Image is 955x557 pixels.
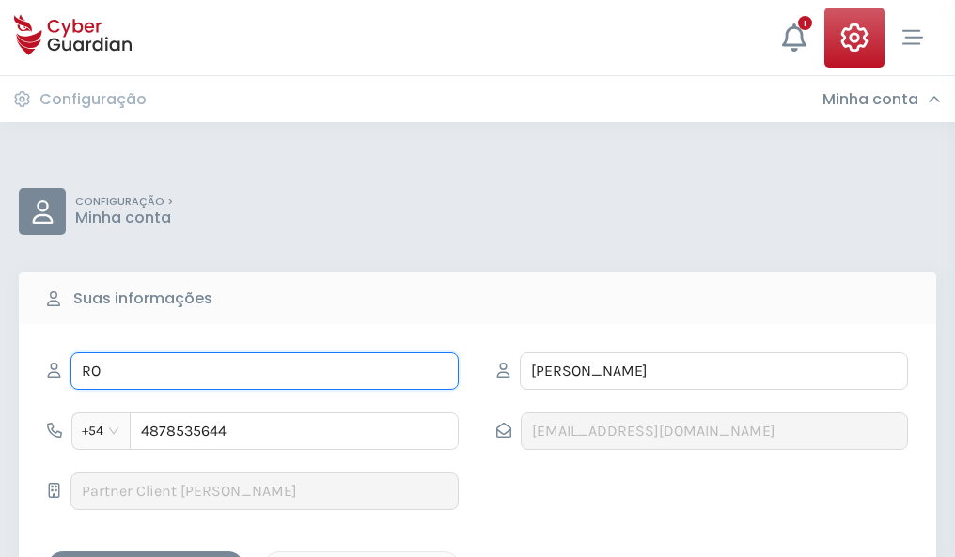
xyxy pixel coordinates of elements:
span: +54 [82,417,120,445]
div: + [798,16,812,30]
b: Suas informações [73,287,212,310]
h3: Configuração [39,90,147,109]
h3: Minha conta [822,90,918,109]
div: Minha conta [822,90,941,109]
p: CONFIGURAÇÃO > [75,195,173,209]
p: Minha conta [75,209,173,227]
